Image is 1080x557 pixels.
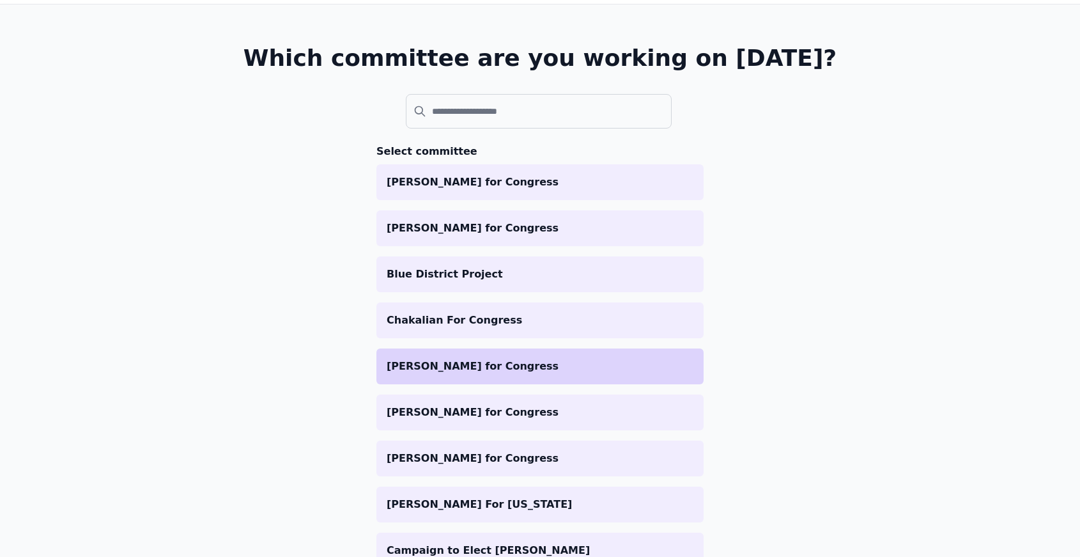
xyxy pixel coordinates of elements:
[387,405,693,420] p: [PERSON_NAME] for Congress
[387,497,693,512] p: [PERSON_NAME] For [US_STATE]
[243,45,837,71] h1: Which committee are you working on [DATE]?
[376,487,704,522] a: [PERSON_NAME] For [US_STATE]
[387,175,693,190] p: [PERSON_NAME] for Congress
[376,210,704,246] a: [PERSON_NAME] for Congress
[376,395,704,430] a: [PERSON_NAME] for Congress
[376,302,704,338] a: Chakalian For Congress
[387,267,693,282] p: Blue District Project
[387,313,693,328] p: Chakalian For Congress
[376,144,704,159] h3: Select committee
[387,359,693,374] p: [PERSON_NAME] for Congress
[376,441,704,476] a: [PERSON_NAME] for Congress
[376,256,704,292] a: Blue District Project
[376,164,704,200] a: [PERSON_NAME] for Congress
[387,451,693,466] p: [PERSON_NAME] for Congress
[376,349,704,384] a: [PERSON_NAME] for Congress
[387,221,693,236] p: [PERSON_NAME] for Congress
